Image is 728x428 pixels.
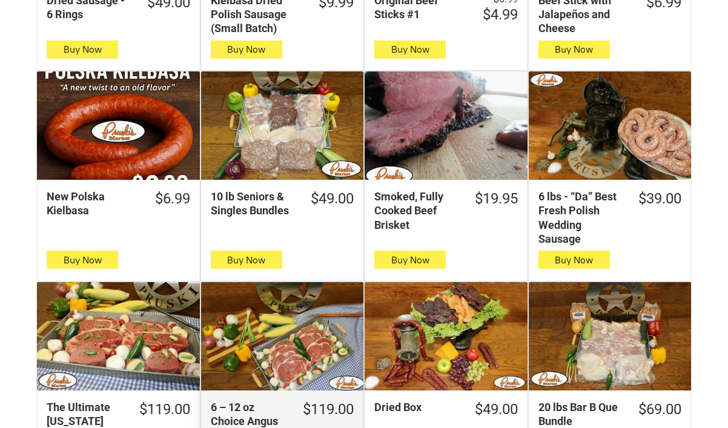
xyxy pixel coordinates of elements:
div: $119.00 [139,400,190,419]
button: Buy Now [47,41,118,59]
button: Buy Now [374,251,446,269]
span: Buy Now [64,44,102,55]
span: Buy Now [64,254,102,266]
button: Buy Now [211,251,282,269]
a: Smoked, Fully Cooked Beef Brisket [365,71,528,180]
div: $119.00 [303,400,354,419]
div: $69.00 [638,400,681,419]
span: Buy Now [227,254,265,266]
div: Dried Box [374,400,460,414]
button: Buy Now [211,41,282,59]
div: $49.00 [311,189,354,208]
div: $39.00 [638,189,681,208]
a: The Ultimate Texas Steak Box [37,282,200,390]
button: Buy Now [538,251,610,269]
a: Dried Box [365,282,528,390]
div: 6 lbs - “Da” Best Fresh Polish Wedding Sausage [538,189,624,246]
a: $6.99New Polska Kielbasa [37,189,200,218]
span: Buy Now [391,44,429,55]
div: $49.00 [475,400,518,419]
div: $6.99 [155,189,190,208]
a: $49.00Dried Box [365,400,528,419]
div: 10 lb Seniors & Singles Bundles [211,189,297,218]
a: 20 lbs Bar B Que Bundle [529,282,692,390]
a: $39.006 lbs - “Da” Best Fresh Polish Wedding Sausage [529,189,692,246]
a: New Polska Kielbasa [37,71,200,180]
span: Buy Now [555,254,593,266]
button: Buy Now [47,251,118,269]
span: Buy Now [227,44,265,55]
div: $19.95 [475,189,518,208]
a: $19.95Smoked, Fully Cooked Beef Brisket [365,189,528,232]
div: Smoked, Fully Cooked Beef Brisket [374,189,460,232]
a: $49.0010 lb Seniors & Singles Bundles [201,189,364,218]
button: Buy Now [538,41,610,59]
a: 6 lbs - “Da” Best Fresh Polish Wedding Sausage [529,71,692,180]
button: Buy Now [374,41,446,59]
span: Buy Now [555,44,593,55]
div: New Polska Kielbasa [47,189,141,218]
span: Buy Now [391,254,429,266]
a: 10 lb Seniors &amp; Singles Bundles [201,71,364,180]
a: 6 – 12 oz Choice Angus Beef Ribeyes [201,282,364,390]
div: $4.99 [483,5,518,24]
